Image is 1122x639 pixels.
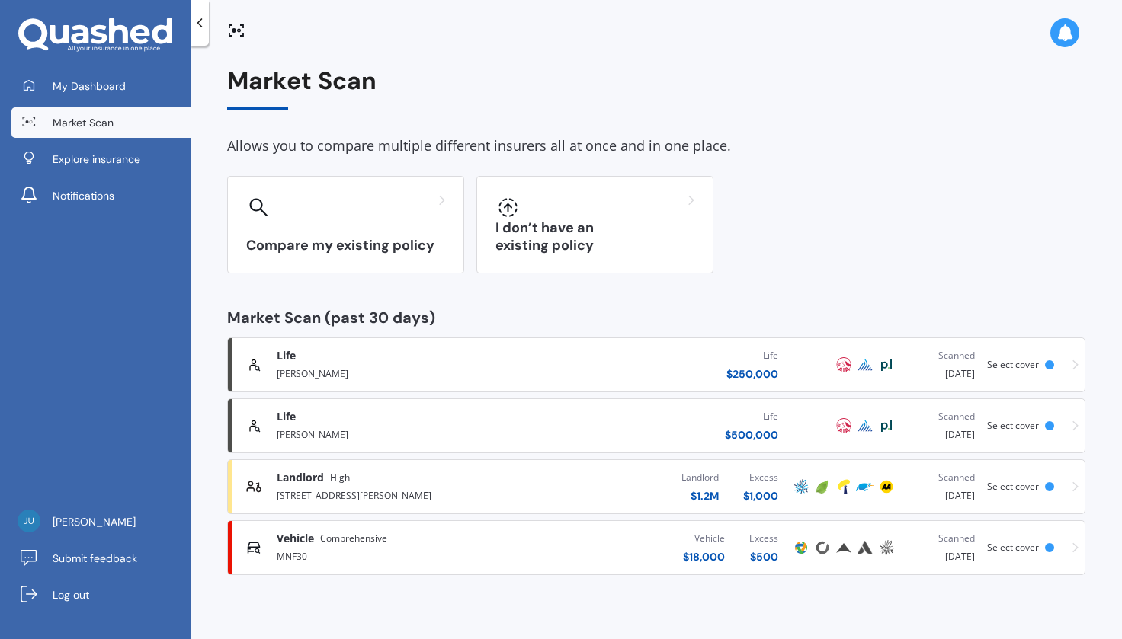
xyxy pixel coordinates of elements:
div: Landlord [681,470,719,485]
span: Notifications [53,188,114,203]
img: Autosure [856,538,874,557]
div: Life [725,409,778,424]
span: Log out [53,587,89,602]
div: Vehicle [683,531,725,546]
span: Vehicle [277,531,314,546]
span: Market Scan [53,115,114,130]
a: My Dashboard [11,71,191,101]
img: b098fd21a97e2103b915261ee479d459 [18,510,40,532]
span: Select cover [987,419,1039,432]
img: AIA [835,356,853,374]
span: Select cover [987,541,1039,554]
h3: I don’t have an existing policy [495,219,694,254]
div: $ 1.2M [681,488,719,503]
a: Log out [11,580,191,610]
a: Submit feedback [11,543,191,574]
div: [DATE] [909,409,975,443]
a: Notifications [11,181,191,211]
img: landlord.470ea2398dcb263567d0.svg [246,479,261,494]
img: Partners Life [877,356,896,374]
img: Protecta [792,538,810,557]
span: Comprehensive [320,531,387,546]
div: Excess [749,531,778,546]
span: Landlord [277,470,324,485]
span: Explore insurance [53,152,140,167]
a: VehicleComprehensiveMNF30Vehicle$18,000Excess$500ProtectaCoveProvidentAutosureAMPScanned[DATE]Sel... [227,520,1085,575]
div: [DATE] [909,348,975,382]
span: Submit feedback [53,551,137,566]
img: Trade Me Insurance [856,478,874,496]
div: [DATE] [909,531,975,564]
div: MNF30 [277,546,518,564]
img: AMP [792,478,810,496]
img: Pinnacle Life [856,417,874,435]
div: Life [726,348,778,363]
img: AA [877,478,896,496]
div: $ 1,000 [743,488,778,503]
img: Initio [813,478,832,496]
div: [PERSON_NAME] [277,363,518,382]
a: LandlordHigh[STREET_ADDRESS][PERSON_NAME]Landlord$1.2MExcess$1,000AMPInitioTowerTrade Me Insuranc... [227,459,1085,514]
div: [DATE] [909,470,975,503]
div: [STREET_ADDRESS][PERSON_NAME] [277,485,518,503]
div: Scanned [909,470,975,485]
img: AMP [877,538,896,557]
div: $ 250,000 [726,366,778,382]
span: My Dashboard [53,78,126,94]
img: AIA [835,417,853,435]
img: Tower [835,478,853,496]
img: Provident [835,538,853,557]
a: Explore insurance [11,144,191,174]
div: Scanned [909,348,975,363]
span: Select cover [987,480,1039,493]
span: [PERSON_NAME] [53,514,136,529]
div: Scanned [909,409,975,424]
div: $ 500 [749,549,778,564]
img: Cove [813,538,832,557]
div: $ 18,000 [683,549,725,564]
img: Pinnacle Life [856,356,874,374]
div: Excess [743,470,778,485]
div: Scanned [909,531,975,546]
div: [PERSON_NAME] [277,424,518,443]
a: Life[PERSON_NAME]Life$500,000AIAPinnacle LifePartners LifeScanned[DATE]Select cover [227,398,1085,453]
span: Life [277,348,296,363]
span: Life [277,409,296,424]
h3: Compare my existing policy [246,237,445,254]
a: Life[PERSON_NAME]Life$250,000AIAPinnacle LifePartners LifeScanned[DATE]Select cover [227,337,1085,392]
div: Market Scan [227,67,1085,110]
span: Select cover [987,358,1039,371]
a: [PERSON_NAME] [11,506,191,537]
span: High [330,470,350,485]
div: $ 500,000 [725,427,778,443]
img: Partners Life [877,417,896,435]
a: Market Scan [11,107,191,138]
div: Allows you to compare multiple different insurers all at once and in one place. [227,135,1085,158]
div: Market Scan (past 30 days) [227,310,1085,325]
